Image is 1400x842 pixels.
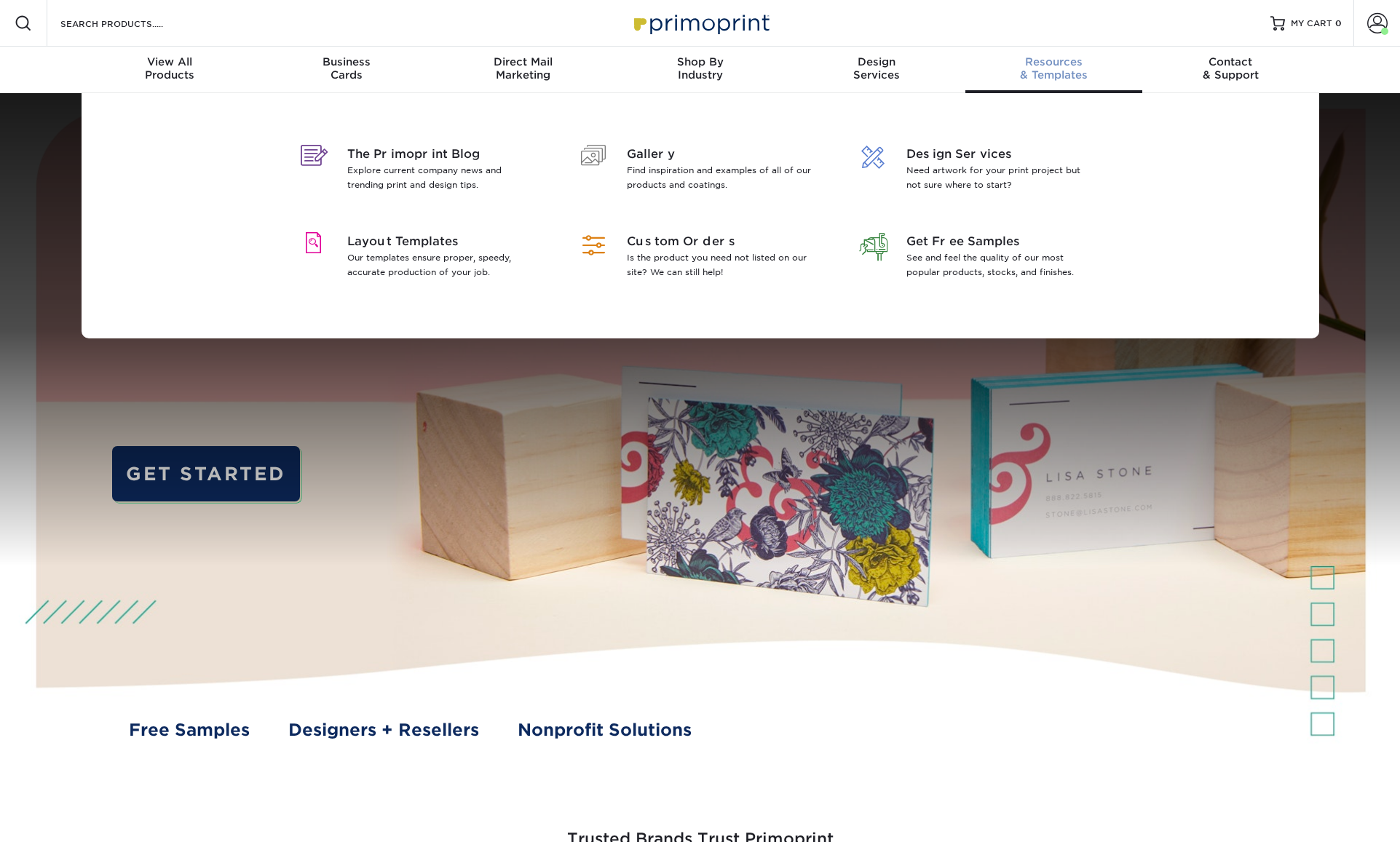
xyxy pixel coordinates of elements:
[906,233,1095,250] span: Get Free Samples
[612,55,788,68] span: Shop By
[82,55,258,82] div: Products
[347,163,536,192] p: Explore current company news and trending print and design tips.
[1335,18,1342,28] span: 0
[59,15,201,32] input: SEARCH PRODUCTS.....
[347,250,536,279] p: Our templates ensure proper, speedy, accurate production of your job.
[292,128,550,215] a: The Primoprint Blog Explore current company news and trending print and design tips.
[435,47,612,93] a: Direct MailMarketing
[518,718,692,743] a: Nonprofit Solutions
[788,55,965,68] span: Design
[965,55,1142,82] div: & Templates
[788,55,965,82] div: Services
[612,55,788,82] div: Industry
[788,47,965,93] a: DesignServices
[1142,55,1319,82] div: & Support
[627,233,815,250] span: Custom Orders
[258,47,435,93] a: BusinessCards
[965,47,1142,93] a: Resources& Templates
[82,55,258,68] span: View All
[258,55,435,82] div: Cards
[851,215,1109,303] a: Get Free Samples See and feel the quality of our most popular products, stocks, and finishes.
[965,55,1142,68] span: Resources
[1291,17,1332,30] span: MY CART
[292,215,550,303] a: Layout Templates Our templates ensure proper, speedy, accurate production of your job.
[129,718,250,743] a: Free Samples
[347,233,536,250] span: Layout Templates
[347,146,536,163] span: The Primoprint Blog
[435,55,612,82] div: Marketing
[851,128,1109,215] a: Design Services Need artwork for your print project but not sure where to start?
[288,718,479,743] a: Designers + Resellers
[906,250,1095,279] p: See and feel the quality of our most popular products, stocks, and finishes.
[627,250,815,279] p: Is the product you need not listed on our site? We can still help!
[572,128,829,215] a: Gallery Find inspiration and examples of all of our products and coatings.
[572,215,829,303] a: Custom Orders Is the product you need not listed on our site? We can still help!
[1142,55,1319,68] span: Contact
[82,47,258,93] a: View AllProducts
[435,55,612,68] span: Direct Mail
[612,47,788,93] a: Shop ByIndustry
[627,163,815,192] p: Find inspiration and examples of all of our products and coatings.
[258,55,435,68] span: Business
[627,146,815,163] span: Gallery
[1142,47,1319,93] a: Contact& Support
[906,146,1095,163] span: Design Services
[628,7,773,39] img: Primoprint
[906,163,1095,192] p: Need artwork for your print project but not sure where to start?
